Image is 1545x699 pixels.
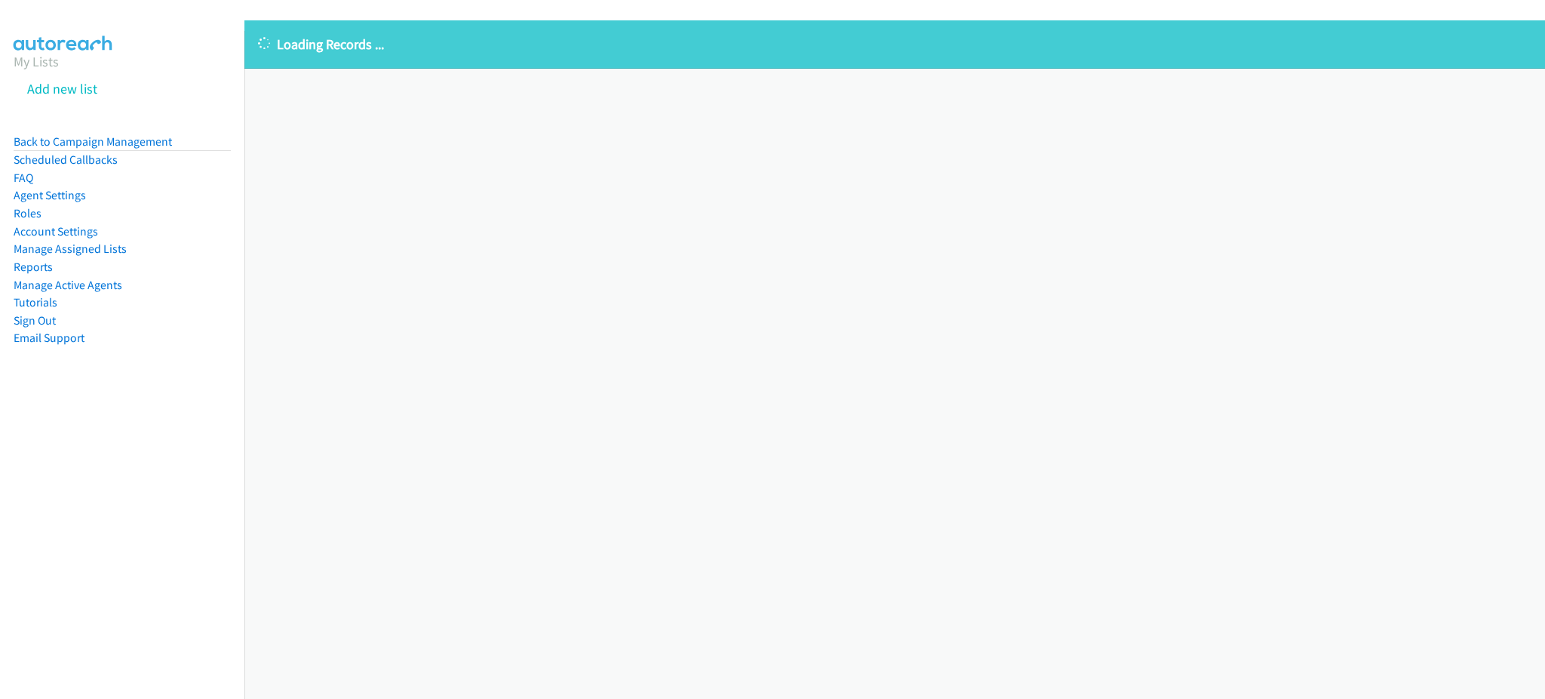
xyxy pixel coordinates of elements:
p: Loading Records ... [258,34,1531,54]
a: Reports [14,260,53,274]
a: FAQ [14,171,33,185]
a: Back to Campaign Management [14,134,172,149]
a: Manage Active Agents [14,278,122,292]
a: Sign Out [14,313,56,328]
a: Agent Settings [14,188,86,202]
a: My Lists [14,53,59,70]
a: Account Settings [14,224,98,239]
a: Add new list [27,80,97,97]
a: Manage Assigned Lists [14,242,127,256]
a: Roles [14,206,41,220]
a: Email Support [14,331,84,345]
a: Scheduled Callbacks [14,152,118,167]
a: Tutorials [14,295,57,309]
